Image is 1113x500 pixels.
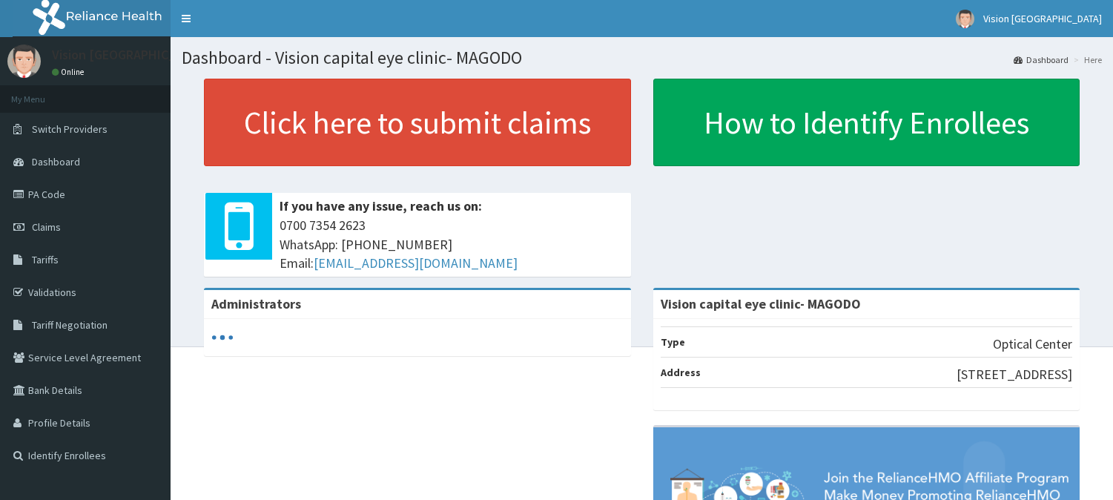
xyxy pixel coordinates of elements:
li: Here [1070,53,1102,66]
strong: Vision capital eye clinic- MAGODO [661,295,861,312]
a: Click here to submit claims [204,79,631,166]
a: Online [52,67,87,77]
a: How to Identify Enrollees [653,79,1080,166]
h1: Dashboard - Vision capital eye clinic- MAGODO [182,48,1102,68]
span: Vision [GEOGRAPHIC_DATA] [983,12,1102,25]
img: User Image [956,10,974,28]
span: Claims [32,220,61,234]
b: If you have any issue, reach us on: [280,197,482,214]
a: [EMAIL_ADDRESS][DOMAIN_NAME] [314,254,518,272]
p: [STREET_ADDRESS] [957,365,1072,384]
b: Type [661,335,685,349]
span: Dashboard [32,155,80,168]
a: Dashboard [1014,53,1069,66]
span: Tariffs [32,253,59,266]
p: Optical Center [993,335,1072,354]
span: 0700 7354 2623 WhatsApp: [PHONE_NUMBER] Email: [280,216,624,273]
span: Switch Providers [32,122,108,136]
b: Administrators [211,295,301,312]
span: Tariff Negotiation [32,318,108,332]
p: Vision [GEOGRAPHIC_DATA] [52,48,211,62]
b: Address [661,366,701,379]
svg: audio-loading [211,326,234,349]
img: User Image [7,45,41,78]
